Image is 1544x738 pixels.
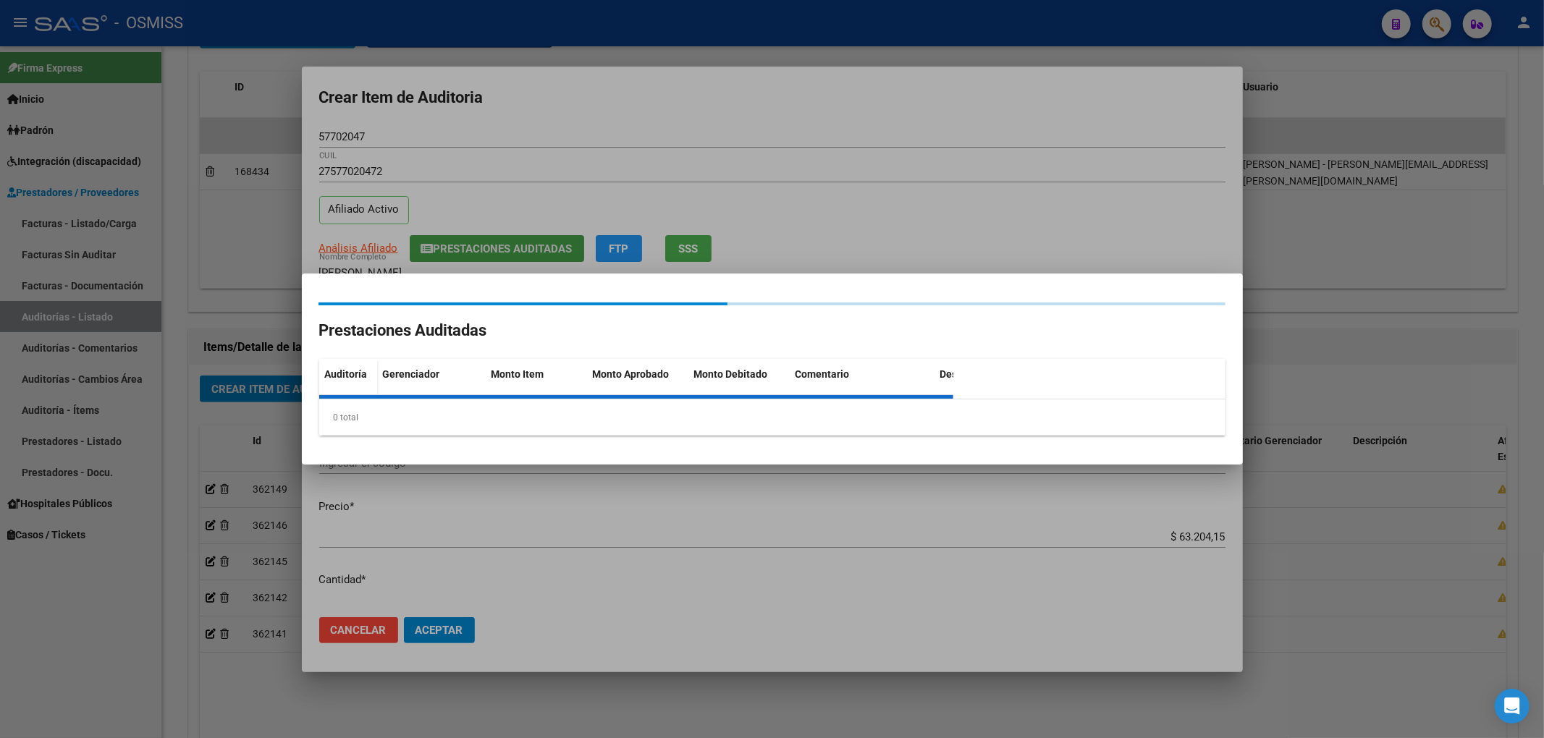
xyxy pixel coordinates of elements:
[688,359,790,420] datatable-header-cell: Monto Debitado
[790,359,935,420] datatable-header-cell: Comentario
[593,368,670,380] span: Monto Aprobado
[486,359,587,420] datatable-header-cell: Monto Item
[492,368,544,380] span: Monto Item
[383,368,440,380] span: Gerenciador
[1495,689,1530,724] div: Open Intercom Messenger
[587,359,688,420] datatable-header-cell: Monto Aprobado
[325,368,368,380] span: Auditoría
[377,359,486,420] datatable-header-cell: Gerenciador
[940,368,995,380] span: Descripción
[319,399,1226,436] div: 0 total
[694,368,768,380] span: Monto Debitado
[319,359,377,420] datatable-header-cell: Auditoría
[935,359,1079,420] datatable-header-cell: Descripción
[796,368,850,380] span: Comentario
[319,317,1226,344] h2: Prestaciones Auditadas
